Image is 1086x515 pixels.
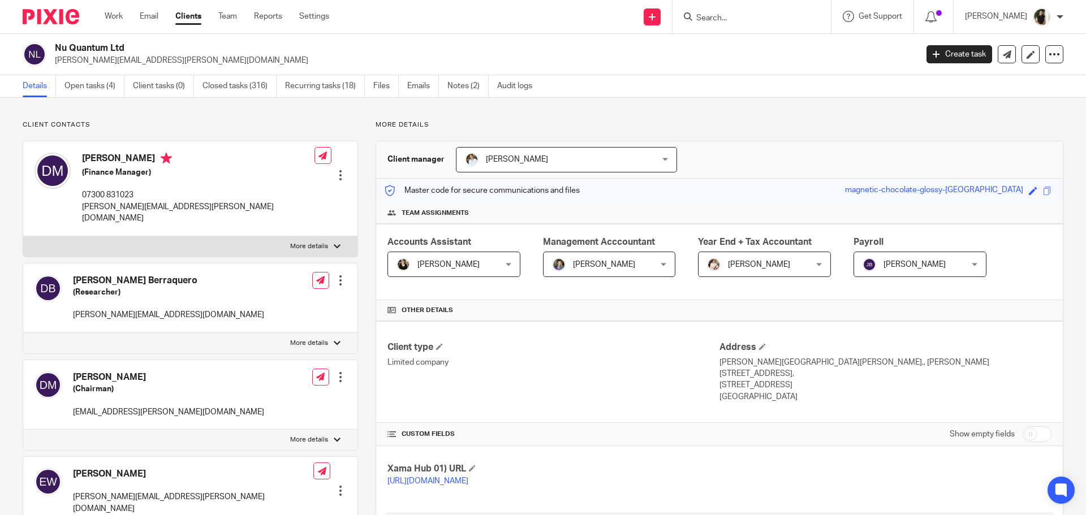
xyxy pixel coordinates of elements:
a: Files [373,75,399,97]
a: Audit logs [497,75,541,97]
h2: Nu Quantum Ltd [55,42,739,54]
h5: (Chairman) [73,383,264,395]
p: [STREET_ADDRESS] [719,379,1051,391]
span: [PERSON_NAME] [728,261,790,269]
h4: CUSTOM FIELDS [387,430,719,439]
a: Notes (2) [447,75,489,97]
a: Team [218,11,237,22]
a: Closed tasks (316) [202,75,277,97]
span: Accounts Assistant [387,237,471,246]
a: Settings [299,11,329,22]
div: magnetic-chocolate-glossy-[GEOGRAPHIC_DATA] [845,184,1023,197]
p: 07300 831023 [82,189,314,201]
span: Other details [402,306,453,315]
span: Management Acccountant [543,237,655,246]
h4: Client type [387,341,719,353]
input: Search [695,14,797,24]
img: svg%3E [35,153,71,189]
i: Primary [161,153,172,164]
p: Master code for secure communications and files [385,185,580,196]
p: [PERSON_NAME][GEOGRAPHIC_DATA][PERSON_NAME],, [PERSON_NAME][STREET_ADDRESS], [719,357,1051,380]
p: [EMAIL_ADDRESS][PERSON_NAME][DOMAIN_NAME] [73,406,264,418]
h4: [PERSON_NAME] [73,468,313,480]
h5: (Researcher) [73,287,264,298]
a: Reports [254,11,282,22]
a: Email [140,11,158,22]
p: More details [376,120,1063,129]
p: More details [290,242,328,251]
h3: Client manager [387,154,445,165]
img: 1530183611242%20(1).jpg [552,258,566,271]
p: [PERSON_NAME][EMAIL_ADDRESS][PERSON_NAME][DOMAIN_NAME] [82,201,314,224]
a: [URL][DOMAIN_NAME] [387,477,468,485]
label: Show empty fields [950,429,1015,440]
a: Work [105,11,123,22]
img: svg%3E [863,258,876,271]
span: Year End + Tax Accountant [698,237,812,246]
a: Clients [175,11,201,22]
span: [PERSON_NAME] [486,155,548,163]
img: Janice%20Tang.jpeg [1033,8,1051,26]
p: More details [290,339,328,348]
span: [PERSON_NAME] [417,261,480,269]
a: Recurring tasks (18) [285,75,365,97]
a: Open tasks (4) [64,75,124,97]
img: sarah-royle.jpg [465,153,479,166]
a: Create task [926,45,992,63]
span: Payroll [854,237,884,246]
span: Team assignments [402,209,469,218]
a: Client tasks (0) [133,75,194,97]
a: Details [23,75,56,97]
p: Limited company [387,357,719,368]
span: [PERSON_NAME] [884,261,946,269]
a: Emails [407,75,439,97]
h4: [PERSON_NAME] Berraquero [73,275,264,287]
img: svg%3E [35,371,62,399]
span: Get Support [859,12,902,20]
img: Kayleigh%20Henson.jpeg [707,258,721,271]
p: Client contacts [23,120,358,129]
h4: Address [719,341,1051,353]
img: Helen%20Campbell.jpeg [397,258,410,271]
img: svg%3E [23,42,46,66]
h4: Xama Hub 01) URL [387,463,719,475]
p: [PERSON_NAME][EMAIL_ADDRESS][PERSON_NAME][DOMAIN_NAME] [55,55,910,66]
h4: [PERSON_NAME] [73,371,264,383]
img: svg%3E [35,275,62,302]
p: More details [290,435,328,444]
p: [PERSON_NAME][EMAIL_ADDRESS][PERSON_NAME][DOMAIN_NAME] [73,491,313,514]
img: svg%3E [35,468,62,495]
span: [PERSON_NAME] [573,261,635,269]
p: [GEOGRAPHIC_DATA] [719,391,1051,403]
p: [PERSON_NAME] [965,11,1027,22]
h4: [PERSON_NAME] [82,153,314,167]
img: Pixie [23,9,79,24]
h5: (Finance Manager) [82,167,314,178]
p: [PERSON_NAME][EMAIL_ADDRESS][DOMAIN_NAME] [73,309,264,321]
